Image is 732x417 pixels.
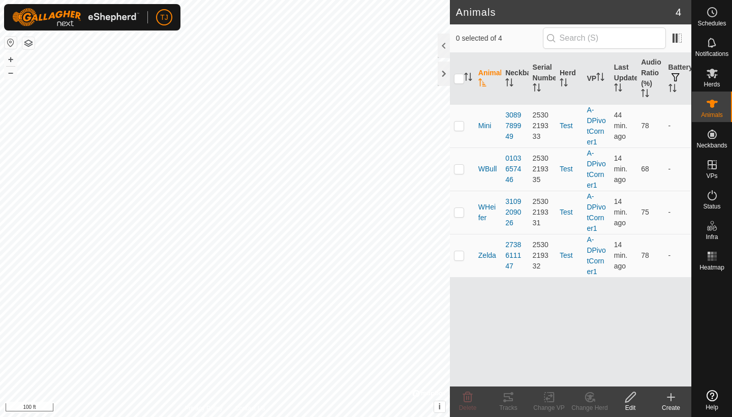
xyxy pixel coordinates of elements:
span: 68 [641,165,649,173]
a: A-DPivotCorner1 [587,106,605,146]
span: Schedules [697,20,726,26]
p-sorticon: Activate to sort [596,74,604,82]
span: 78 [641,122,649,130]
span: 75 [641,208,649,216]
div: Edit [610,403,651,412]
div: Test [560,164,578,174]
div: 3089789949 [505,110,524,142]
a: Privacy Policy [185,404,223,413]
div: Test [560,207,578,218]
div: 2738611147 [505,240,524,272]
div: 3109209026 [505,196,524,228]
span: 78 [641,251,649,259]
a: A-DPivotCorner1 [587,235,605,276]
img: Gallagher Logo [12,8,139,26]
th: Neckband [501,53,528,105]
td: - [664,234,691,277]
p-sorticon: Activate to sort [505,80,513,88]
div: 2530219335 [533,153,552,185]
span: Infra [706,234,718,240]
td: - [664,147,691,191]
span: 4 [676,5,681,20]
span: Delete [459,404,477,411]
span: TJ [160,12,168,23]
th: VP [583,53,609,105]
div: 2530219333 [533,110,552,142]
div: 0103657446 [505,153,524,185]
p-sorticon: Activate to sort [641,91,649,99]
span: 0 selected of 4 [456,33,543,44]
div: Change VP [529,403,569,412]
span: Neckbands [696,142,727,148]
button: Reset Map [5,37,17,49]
div: Change Herd [569,403,610,412]
span: Mini [478,121,492,131]
p-sorticon: Activate to sort [478,80,486,88]
div: Tracks [488,403,529,412]
span: Sep 30, 2025 at 10:00 AM [614,154,627,184]
a: A-DPivotCorner1 [587,149,605,189]
div: Test [560,121,578,131]
span: Sep 30, 2025 at 10:00 AM [614,197,627,227]
div: 2530219332 [533,240,552,272]
span: Heatmap [699,264,724,271]
span: VPs [706,173,717,179]
p-sorticon: Activate to sort [533,85,541,93]
td: - [664,191,691,234]
th: Serial Number [529,53,556,105]
span: WHeifer [478,202,497,223]
th: Herd [556,53,583,105]
span: Herds [704,81,720,87]
th: Battery [664,53,691,105]
th: Animal [474,53,501,105]
a: A-DPivotCorner1 [587,192,605,232]
span: Sep 30, 2025 at 9:30 AM [614,111,627,140]
span: Help [706,404,718,410]
input: Search (S) [543,27,666,49]
span: i [439,402,441,411]
p-sorticon: Activate to sort [614,85,622,93]
p-sorticon: Activate to sort [668,85,677,94]
td: - [664,104,691,147]
button: i [434,401,445,412]
span: WBull [478,164,497,174]
span: Status [703,203,720,210]
button: Map Layers [22,37,35,49]
button: + [5,53,17,66]
h2: Animals [456,6,676,18]
th: Audio Ratio (%) [637,53,664,105]
th: Last Updated [610,53,637,105]
a: Help [692,386,732,414]
button: – [5,67,17,79]
span: Sep 30, 2025 at 10:00 AM [614,241,627,270]
div: Test [560,250,578,261]
div: 2530219331 [533,196,552,228]
p-sorticon: Activate to sort [560,80,568,88]
span: Animals [701,112,723,118]
span: Zelda [478,250,496,261]
p-sorticon: Activate to sort [464,74,472,82]
div: Create [651,403,691,412]
span: Notifications [695,51,728,57]
a: Contact Us [235,404,265,413]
